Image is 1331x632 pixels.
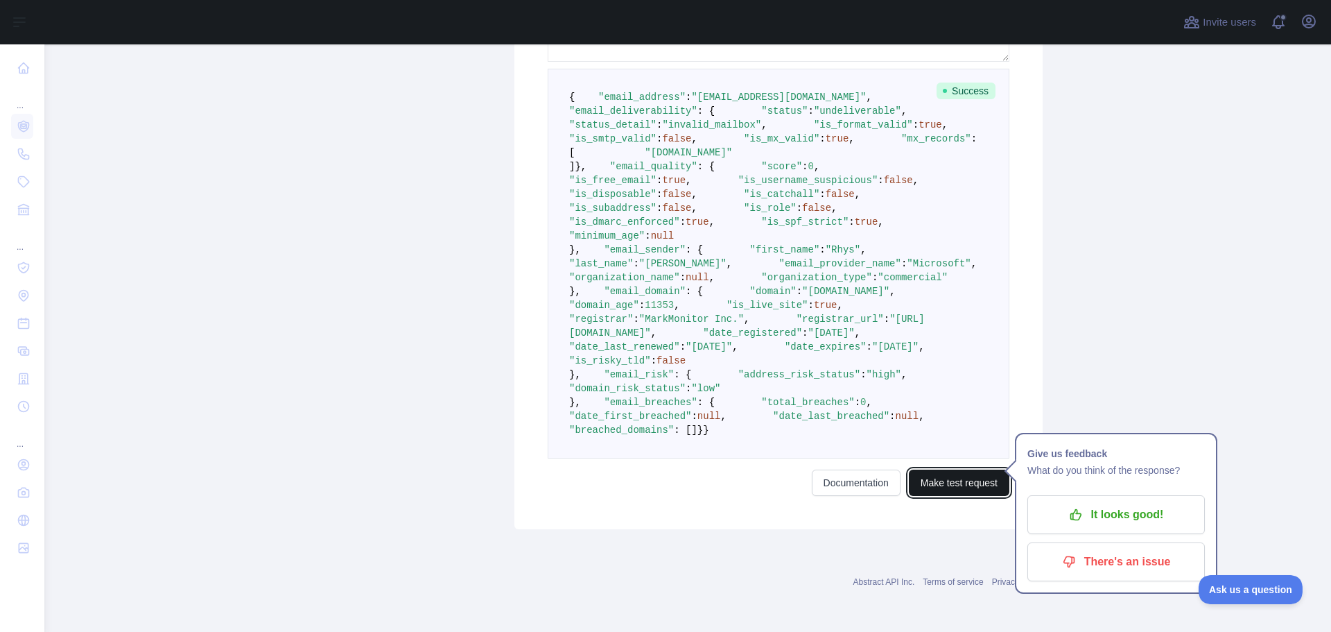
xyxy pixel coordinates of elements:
span: "is_smtp_valid" [569,133,656,144]
span: : { [697,161,715,172]
span: Invite users [1203,15,1256,31]
span: "registrar" [569,314,633,325]
span: : { [697,105,715,117]
span: null [896,411,919,422]
span: "undeliverable" [814,105,901,117]
span: }, [569,286,581,297]
span: , [901,369,907,380]
span: } [703,425,708,436]
span: "mx_records" [901,133,971,144]
span: : [884,314,889,325]
span: : [878,175,883,186]
span: : [633,258,638,269]
span: false [802,203,831,214]
span: ] [569,161,575,172]
span: , [720,411,726,422]
span: "last_name" [569,258,633,269]
span: null [697,411,721,422]
span: "email_provider_name" [778,258,901,269]
span: , [691,133,697,144]
span: "is_username_suspicious" [738,175,878,186]
span: "[EMAIL_ADDRESS][DOMAIN_NAME]" [691,92,866,103]
span: : [913,119,919,130]
span: , [691,203,697,214]
span: }, [569,244,581,255]
span: false [884,175,913,186]
span: }, [575,161,586,172]
span: : [867,341,872,352]
span: "email_breaches" [604,397,697,408]
span: : [889,411,895,422]
span: "is_live_site" [727,300,808,311]
button: Invite users [1181,11,1259,33]
span: "[DOMAIN_NAME]" [802,286,889,297]
span: : [656,189,662,200]
span: : [797,286,802,297]
span: : [819,244,825,255]
span: : [797,203,802,214]
span: Success [937,83,995,99]
span: : [680,216,686,228]
span: : [686,383,691,394]
a: Abstract API Inc. [853,577,915,587]
span: "date_last_renewed" [569,341,680,352]
span: "total_breaches" [761,397,854,408]
span: "high" [867,369,901,380]
span: "[DOMAIN_NAME]" [645,147,732,158]
span: false [662,189,691,200]
span: , [855,189,860,200]
h1: Give us feedback [1027,445,1205,462]
span: , [855,327,860,339]
span: : { [674,369,691,380]
span: "email_quality" [610,161,697,172]
span: "is_role" [744,203,797,214]
span: "is_spf_strict" [761,216,849,228]
span: "score" [761,161,802,172]
span: 0 [860,397,866,408]
span: }, [569,369,581,380]
p: It looks good! [1038,503,1194,527]
span: "Rhys" [826,244,860,255]
iframe: Toggle Customer Support [1199,575,1303,604]
span: : [691,411,697,422]
span: "registrar_url" [797,314,884,325]
span: , [919,341,924,352]
a: Terms of service [923,577,983,587]
span: false [662,203,691,214]
span: "domain_risk_status" [569,383,686,394]
span: , [867,92,872,103]
span: , [901,105,907,117]
span: , [919,411,924,422]
span: , [849,133,854,144]
span: "is_disposable" [569,189,656,200]
span: "low" [691,383,720,394]
span: null [686,272,709,283]
span: : [808,300,814,311]
span: "is_free_email" [569,175,656,186]
span: false [656,355,686,366]
span: : [860,369,866,380]
span: "MarkMonitor Inc." [639,314,744,325]
span: 11353 [645,300,674,311]
span: : [633,314,638,325]
span: : [639,300,645,311]
span: : [802,327,808,339]
span: : [808,105,814,117]
span: "email_deliverability" [569,105,697,117]
a: Privacy policy [992,577,1043,587]
span: true [855,216,878,228]
span: , [727,258,732,269]
span: "[DATE]" [872,341,919,352]
span: "is_subaddress" [569,203,656,214]
span: true [919,119,942,130]
span: , [709,272,715,283]
span: , [942,119,948,130]
span: : [686,92,691,103]
span: , [732,341,738,352]
span: "organization_name" [569,272,680,283]
span: , [814,161,819,172]
span: "date_expires" [785,341,867,352]
span: , [860,244,866,255]
span: "status" [761,105,808,117]
span: , [651,327,656,339]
